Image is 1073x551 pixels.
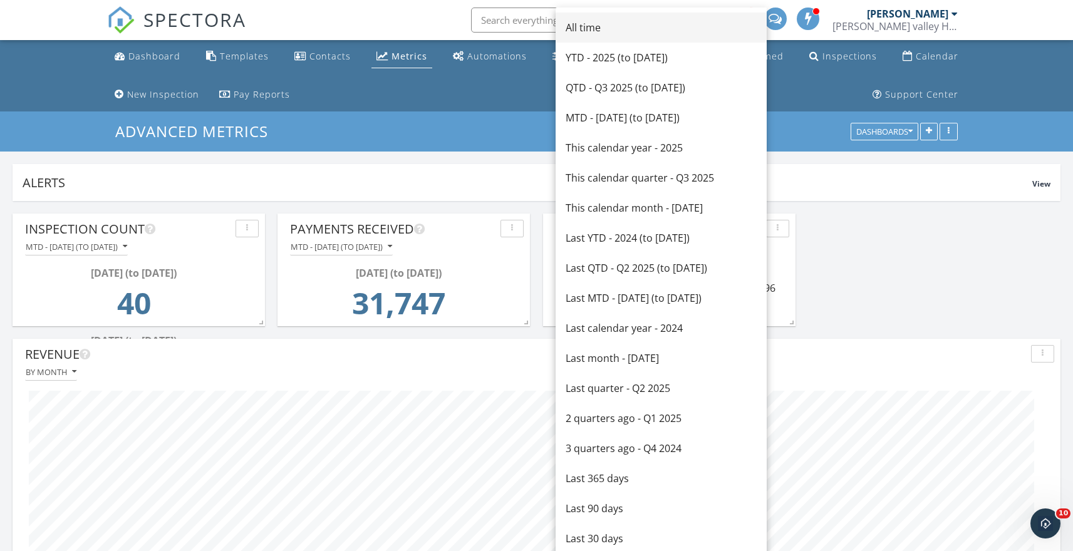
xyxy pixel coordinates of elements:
[25,239,128,255] button: MTD - [DATE] (to [DATE])
[566,411,757,426] div: 2 quarters ago - Q1 2025
[26,242,127,251] div: MTD - [DATE] (to [DATE])
[29,333,239,348] div: [DATE] (to [DATE])
[110,83,204,106] a: New Inspection
[214,83,295,106] a: Pay Reports
[1056,508,1070,518] span: 10
[566,291,757,306] div: Last MTD - [DATE] (to [DATE])
[566,20,757,35] div: All time
[566,351,757,366] div: Last month - [DATE]
[289,45,356,68] a: Contacts
[832,20,958,33] div: Hudson valley Home Inspections LLC.
[391,50,427,62] div: Metrics
[566,110,757,125] div: MTD - [DATE] (to [DATE])
[779,281,810,303] td: 1470.75
[898,45,963,68] a: Calendar
[566,80,757,95] div: QTD - Q3 2025 (to [DATE])
[29,281,239,333] td: 40
[471,8,722,33] input: Search everything...
[804,45,882,68] a: Inspections
[25,364,77,381] button: By month
[234,88,290,100] div: Pay Reports
[291,242,392,251] div: MTD - [DATE] (to [DATE])
[566,170,757,185] div: This calendar quarter - Q3 2025
[25,345,1026,364] div: Revenue
[566,50,757,65] div: YTD - 2025 (to [DATE])
[885,88,958,100] div: Support Center
[547,45,608,68] a: Settings
[371,45,432,68] a: Metrics
[566,501,757,516] div: Last 90 days
[294,265,504,281] div: [DATE] (to [DATE])
[25,220,231,239] div: Inspection Count
[29,265,239,281] div: [DATE] (to [DATE])
[309,50,351,62] div: Contacts
[128,50,180,62] div: Dashboard
[143,6,246,33] span: SPECTORA
[220,50,269,62] div: Templates
[566,471,757,486] div: Last 365 days
[566,441,757,456] div: 3 quarters ago - Q4 2024
[867,8,948,20] div: [PERSON_NAME]
[566,200,757,215] div: This calendar month - [DATE]
[566,381,757,396] div: Last quarter - Q2 2025
[851,123,918,141] button: Dashboards
[856,128,913,136] div: Dashboards
[201,45,274,68] a: Templates
[566,230,757,245] div: Last YTD - 2024 (to [DATE])
[566,140,757,155] div: This calendar year - 2025
[127,88,199,100] div: New Inspection
[822,50,877,62] div: Inspections
[566,321,757,336] div: Last calendar year - 2024
[1030,508,1060,538] iframe: Intercom live chat
[868,83,963,106] a: Support Center
[1032,178,1050,189] span: View
[107,17,246,43] a: SPECTORA
[448,45,532,68] a: Automations (Advanced)
[916,50,958,62] div: Calendar
[290,220,495,239] div: Payments Received
[26,368,76,376] div: By month
[566,260,757,275] div: Last QTD - Q2 2025 (to [DATE])
[467,50,527,62] div: Automations
[107,6,135,34] img: The Best Home Inspection Software - Spectora
[23,174,1032,191] div: Alerts
[110,45,185,68] a: Dashboard
[566,531,757,546] div: Last 30 days
[115,121,279,142] a: Advanced Metrics
[294,281,504,333] td: 31747.16
[290,239,393,255] button: MTD - [DATE] (to [DATE])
